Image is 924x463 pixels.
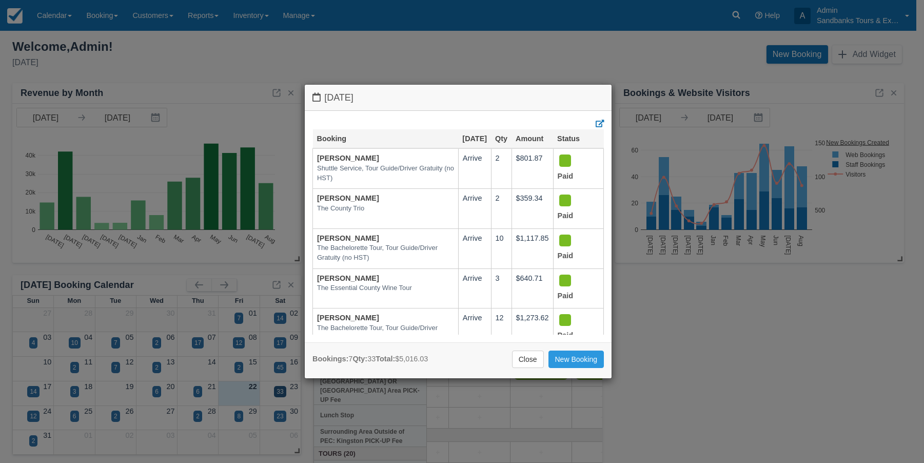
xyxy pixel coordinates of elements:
a: Booking [317,134,347,143]
div: Paid [558,313,591,344]
a: [PERSON_NAME] [317,154,379,162]
td: 2 [491,189,512,229]
a: Status [557,134,580,143]
td: Arrive [458,189,491,229]
td: Arrive [458,308,491,349]
a: Qty [495,134,507,143]
td: Arrive [458,268,491,308]
td: 2 [491,148,512,188]
a: Close [512,351,544,368]
a: [PERSON_NAME] [317,194,379,202]
td: $1,117.85 [512,228,553,268]
td: 10 [491,228,512,268]
td: $640.71 [512,268,553,308]
div: 7 33 $5,016.03 [312,354,428,364]
a: [DATE] [462,134,487,143]
em: The County Trio [317,204,454,214]
strong: Total: [376,355,395,363]
div: Paid [558,273,591,304]
td: Arrive [458,228,491,268]
h4: [DATE] [312,92,604,103]
td: 12 [491,308,512,349]
strong: Bookings: [312,355,348,363]
a: [PERSON_NAME] [317,274,379,282]
em: Shuttle Service, Tour Guide/Driver Gratuity (no HST) [317,164,454,183]
a: Amount [516,134,543,143]
td: $1,273.62 [512,308,553,349]
div: Paid [558,153,591,184]
td: $359.34 [512,189,553,229]
a: [PERSON_NAME] [317,234,379,242]
div: Paid [558,193,591,224]
em: The Essential County Wine Tour [317,283,454,293]
td: 3 [491,268,512,308]
em: The Bachelorette Tour, Tour Guide/Driver Gratuity (no HST) [317,243,454,262]
td: $801.87 [512,148,553,188]
div: Paid [558,233,591,264]
a: [PERSON_NAME] [317,314,379,322]
td: Arrive [458,148,491,188]
a: New Booking [548,351,604,368]
em: The Bachelorette Tour, Tour Guide/Driver Gratuity (no HST) [317,323,454,342]
strong: Qty: [352,355,367,363]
